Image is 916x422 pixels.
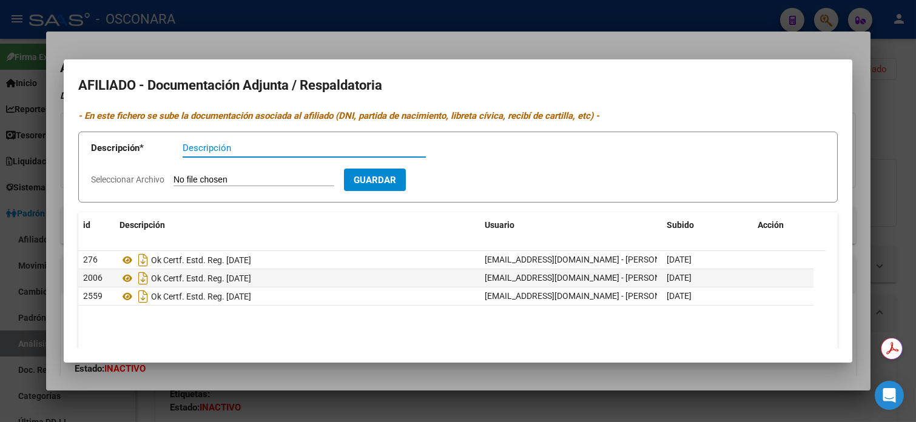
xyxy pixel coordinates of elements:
datatable-header-cell: Usuario [480,212,662,238]
span: Descripción [120,220,165,230]
span: [DATE] [667,291,692,301]
button: Guardar [344,169,406,191]
span: [DATE] [667,273,692,283]
span: 2006 [83,273,103,283]
span: [EMAIL_ADDRESS][DOMAIN_NAME] - [PERSON_NAME] [485,255,690,264]
i: Descargar documento [135,287,151,306]
i: - En este fichero se sube la documentación asociada al afiliado (DNI, partida de nacimiento, libr... [78,110,599,121]
span: Seleccionar Archivo [91,175,164,184]
span: Subido [667,220,694,230]
span: Usuario [485,220,514,230]
i: Descargar documento [135,269,151,288]
datatable-header-cell: id [78,212,115,238]
span: id [83,220,90,230]
datatable-header-cell: Subido [662,212,753,238]
span: Ok Certf. Estd. Reg. [DATE] [151,292,251,301]
datatable-header-cell: Acción [753,212,813,238]
i: Descargar documento [135,250,151,270]
span: [EMAIL_ADDRESS][DOMAIN_NAME] - [PERSON_NAME] [485,291,690,301]
span: Acción [758,220,784,230]
div: Open Intercom Messenger [875,381,904,410]
span: [EMAIL_ADDRESS][DOMAIN_NAME] - [PERSON_NAME] [485,273,690,283]
span: Guardar [354,175,396,186]
span: Ok Certf. Estd. Reg. [DATE] [151,273,251,283]
h2: AFILIADO - Documentación Adjunta / Respaldatoria [78,74,838,97]
span: [DATE] [667,255,692,264]
span: 276 [83,255,98,264]
span: Ok Certf. Estd. Reg. [DATE] [151,255,251,265]
span: 2559 [83,291,103,301]
p: Descripción [91,141,183,155]
datatable-header-cell: Descripción [115,212,480,238]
